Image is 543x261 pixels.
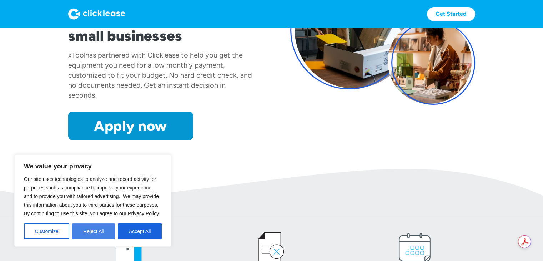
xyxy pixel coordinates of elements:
div: We value your privacy [14,154,171,247]
p: We value your privacy [24,162,162,171]
button: Reject All [72,223,115,239]
a: Apply now [68,112,193,140]
div: has partnered with Clicklease to help you get the equipment you need for a low monthly payment, c... [68,51,252,99]
div: xTool [68,51,85,59]
button: Customize [24,223,69,239]
span: Our site uses technologies to analyze and record activity for purposes such as compliance to impr... [24,176,160,216]
button: Accept All [118,223,162,239]
a: Get Started [427,7,475,21]
img: Logo [68,8,125,20]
